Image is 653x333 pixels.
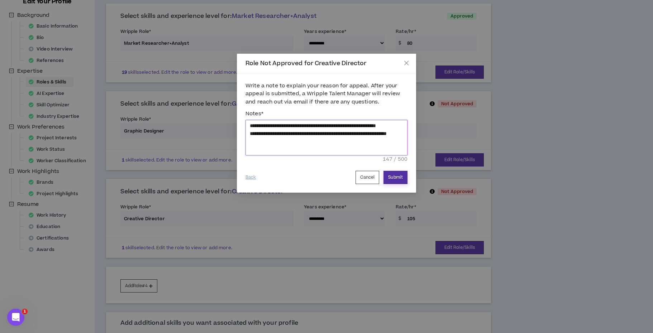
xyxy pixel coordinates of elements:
[246,59,407,67] div: Role Not Approved for Creative Director
[404,60,409,66] span: close
[356,171,380,184] button: Cancel
[7,309,24,326] iframe: Intercom live chat
[383,171,407,184] button: Submit
[246,171,256,184] button: Back
[397,54,416,73] button: Close
[246,107,407,120] label: Notes
[22,309,28,314] span: 1
[246,82,407,107] label: Write a note to explain your reason for appeal. After your appeal is submitted, a Wripple Talent ...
